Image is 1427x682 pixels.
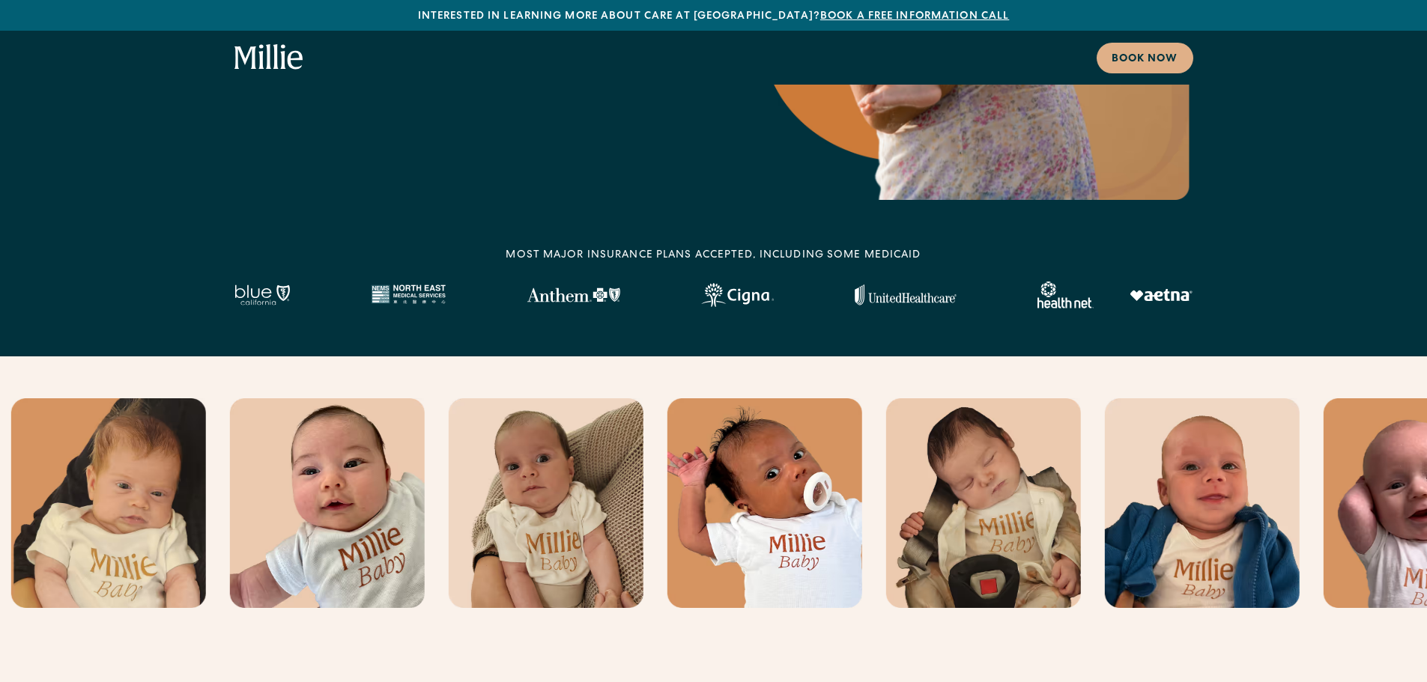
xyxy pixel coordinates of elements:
[234,284,290,305] img: Blue California logo
[234,44,303,71] a: home
[230,398,425,608] img: Baby wearing Millie shirt
[527,287,620,302] img: Anthem Logo
[1112,52,1178,67] div: Book now
[11,398,206,608] img: Baby wearing Millie shirt
[371,284,446,305] img: North East Medical Services logo
[855,284,957,305] img: United Healthcare logo
[701,283,774,307] img: Cigna logo
[449,398,643,608] img: Baby wearing Millie shirt
[1097,43,1193,73] a: Book now
[1130,289,1193,301] img: Aetna logo
[1105,398,1300,608] img: Baby wearing Millie shirt
[667,398,862,608] img: Baby wearing Millie shirt
[506,248,921,264] div: MOST MAJOR INSURANCE PLANS ACCEPTED, INCLUDING some MEDICAID
[820,11,1009,22] a: Book a free information call
[1037,281,1094,308] img: Healthnet logo
[886,398,1081,608] img: Baby wearing Millie shirt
